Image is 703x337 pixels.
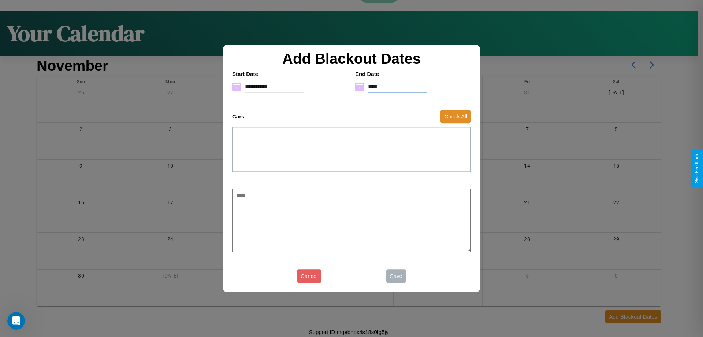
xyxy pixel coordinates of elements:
[440,110,471,123] button: Check All
[386,269,406,283] button: Save
[232,71,348,77] h4: Start Date
[7,312,25,330] iframe: Intercom live chat
[355,71,471,77] h4: End Date
[228,51,475,67] h2: Add Blackout Dates
[232,113,244,120] h4: Cars
[694,154,699,183] div: Give Feedback
[297,269,321,283] button: Cancel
